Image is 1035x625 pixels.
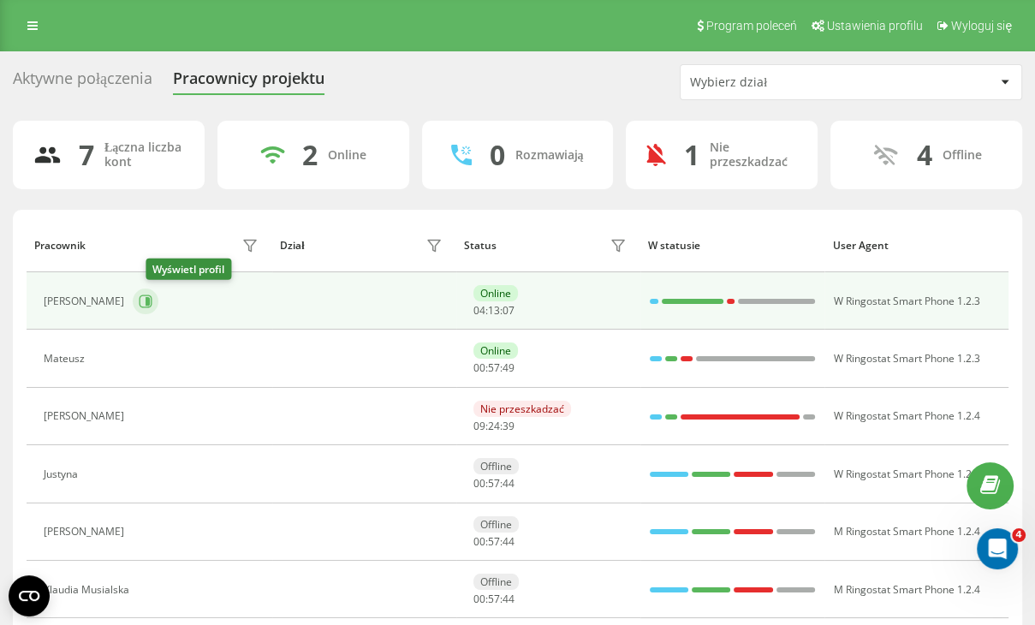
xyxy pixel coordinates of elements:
[683,139,699,171] div: 1
[473,342,518,359] div: Online
[79,139,94,171] div: 7
[473,478,515,490] div: : :
[834,467,980,481] span: W Ringostat Smart Phone 1.2.3
[9,575,50,616] button: Open CMP widget
[473,360,485,375] span: 00
[44,584,134,596] div: Klaudia Musialska
[834,351,980,366] span: W Ringostat Smart Phone 1.2.3
[473,285,518,301] div: Online
[473,419,485,433] span: 09
[473,593,515,605] div: : :
[503,303,515,318] span: 07
[473,305,515,317] div: : :
[473,536,515,548] div: : :
[503,534,515,549] span: 44
[834,294,980,308] span: W Ringostat Smart Phone 1.2.3
[1012,528,1026,542] span: 4
[832,240,1000,252] div: User Agent
[489,139,504,171] div: 0
[473,476,485,491] span: 00
[34,240,86,252] div: Pracownik
[464,240,497,252] div: Status
[706,19,797,33] span: Program poleceń
[943,148,982,163] div: Offline
[977,528,1018,569] iframe: Intercom live chat
[473,420,515,432] div: : :
[503,592,515,606] span: 44
[834,408,980,423] span: W Ringostat Smart Phone 1.2.4
[302,139,318,171] div: 2
[104,140,184,170] div: Łączna liczba kont
[473,534,485,549] span: 00
[690,75,895,90] div: Wybierz dział
[473,592,485,606] span: 00
[834,524,980,539] span: M Ringostat Smart Phone 1.2.4
[13,69,152,96] div: Aktywne połączenia
[280,240,304,252] div: Dział
[473,303,485,318] span: 04
[827,19,923,33] span: Ustawienia profilu
[488,419,500,433] span: 24
[44,410,128,422] div: [PERSON_NAME]
[648,240,816,252] div: W statusie
[515,148,583,163] div: Rozmawiają
[173,69,324,96] div: Pracownicy projektu
[917,139,932,171] div: 4
[503,419,515,433] span: 39
[488,360,500,375] span: 57
[44,526,128,538] div: [PERSON_NAME]
[503,360,515,375] span: 49
[146,259,231,280] div: Wyświetl profil
[473,401,571,417] div: Nie przeszkadzać
[44,295,128,307] div: [PERSON_NAME]
[473,458,519,474] div: Offline
[488,592,500,606] span: 57
[488,534,500,549] span: 57
[44,468,82,480] div: Justyna
[488,476,500,491] span: 57
[473,362,515,374] div: : :
[473,574,519,590] div: Offline
[488,303,500,318] span: 13
[44,353,89,365] div: Mateusz
[473,516,519,533] div: Offline
[951,19,1012,33] span: Wyloguj się
[503,476,515,491] span: 44
[709,140,797,170] div: Nie przeszkadzać
[328,148,366,163] div: Online
[834,582,980,597] span: M Ringostat Smart Phone 1.2.4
